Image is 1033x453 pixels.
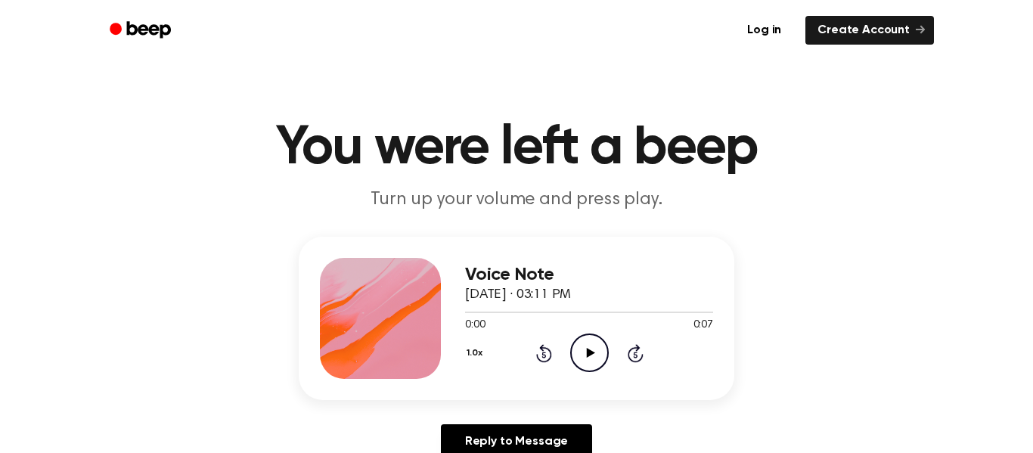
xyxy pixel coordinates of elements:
h1: You were left a beep [129,121,904,175]
span: 0:00 [465,318,485,334]
h3: Voice Note [465,265,713,285]
span: 0:07 [693,318,713,334]
a: Beep [99,16,185,45]
button: 1.0x [465,340,488,366]
a: Log in [732,13,796,48]
span: [DATE] · 03:11 PM [465,288,571,302]
a: Create Account [805,16,934,45]
p: Turn up your volume and press play. [226,188,807,213]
